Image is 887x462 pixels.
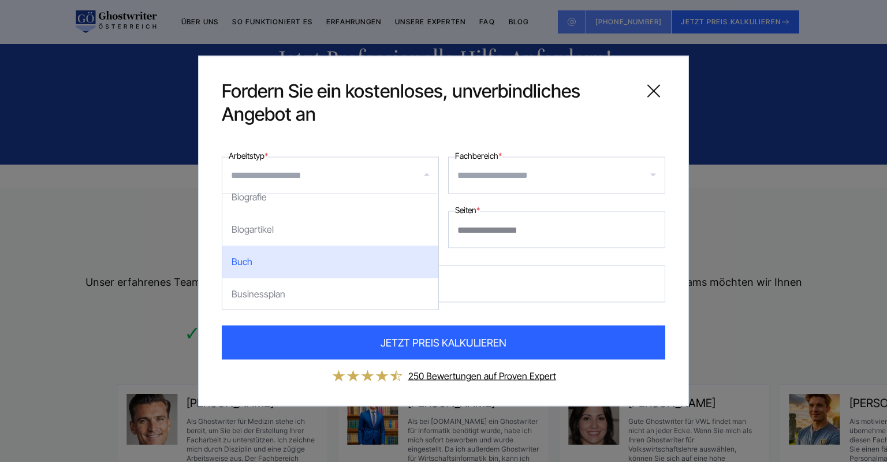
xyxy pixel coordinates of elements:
[222,214,438,246] div: Blogartikel
[408,370,556,382] a: 250 Bewertungen auf Proven Expert
[229,149,268,163] label: Arbeitstyp
[381,335,506,351] span: JETZT PREIS KALKULIEREN
[222,278,438,311] div: Businessplan
[222,80,633,126] span: Fordern Sie ein kostenloses, unverbindliches Angebot an
[455,203,480,217] label: Seiten
[222,326,665,360] button: JETZT PREIS KALKULIEREN
[222,181,438,214] div: Biografie
[222,246,438,278] div: Buch
[455,149,502,163] label: Fachbereich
